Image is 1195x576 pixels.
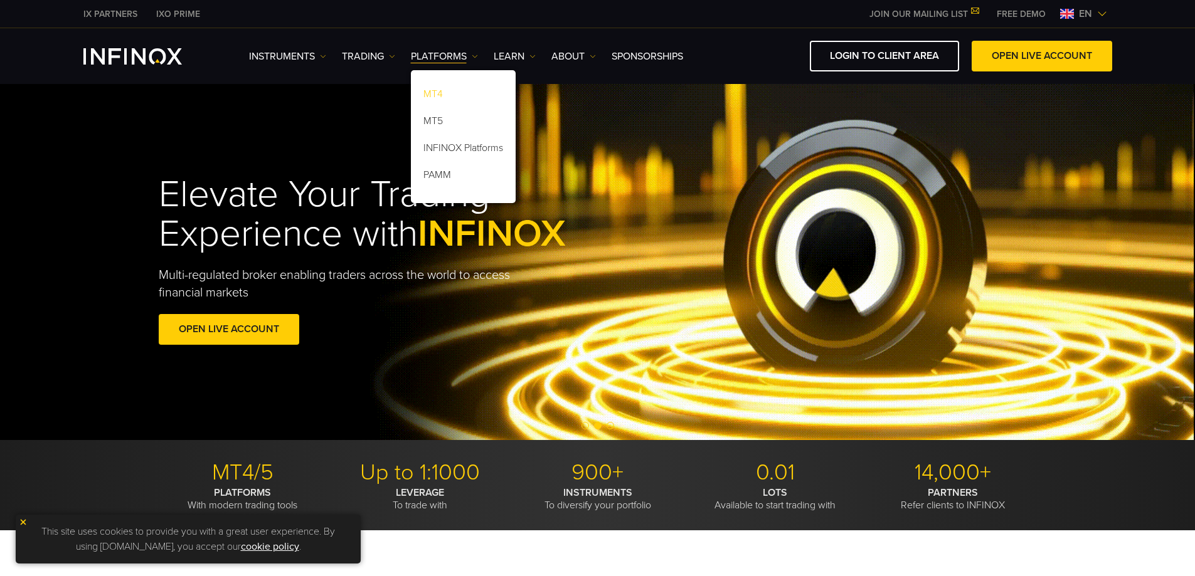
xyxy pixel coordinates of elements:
p: To diversify your portfolio [514,486,682,511]
a: MT5 [411,110,516,137]
a: MT4 [411,83,516,110]
a: Instruments [249,49,326,64]
a: ABOUT [551,49,596,64]
p: To trade with [336,486,504,511]
strong: LEVERAGE [396,486,444,499]
p: Available to start trading with [691,486,859,511]
span: Go to slide 3 [607,422,614,429]
a: cookie policy [241,540,299,553]
a: OPEN LIVE ACCOUNT [159,314,299,345]
span: Go to slide 1 [582,422,589,429]
p: 0.01 [691,459,859,486]
a: SPONSORSHIPS [612,49,683,64]
span: Go to slide 2 [594,422,602,429]
img: yellow close icon [19,518,28,526]
a: INFINOX [74,8,147,21]
h1: Elevate Your Trading Experience with [159,175,624,254]
a: Learn [494,49,536,64]
strong: LOTS [763,486,787,499]
a: LOGIN TO CLIENT AREA [810,41,959,71]
a: TRADING [342,49,395,64]
p: This site uses cookies to provide you with a great user experience. By using [DOMAIN_NAME], you a... [22,521,354,557]
a: PLATFORMS [411,49,478,64]
a: INFINOX Platforms [411,137,516,164]
a: INFINOX Logo [83,48,211,65]
strong: INSTRUMENTS [563,486,632,499]
a: PAMM [411,164,516,191]
a: OPEN LIVE ACCOUNT [972,41,1112,71]
p: With modern trading tools [159,486,327,511]
span: INFINOX [418,211,566,256]
p: Refer clients to INFINOX [869,486,1037,511]
strong: PARTNERS [928,486,978,499]
p: 14,000+ [869,459,1037,486]
strong: PLATFORMS [214,486,271,499]
a: JOIN OUR MAILING LIST [860,9,987,19]
p: Up to 1:1000 [336,459,504,486]
span: en [1074,6,1097,21]
p: Multi-regulated broker enabling traders across the world to access financial markets [159,266,531,301]
p: MT4/5 [159,459,327,486]
p: 900+ [514,459,682,486]
a: INFINOX [147,8,210,21]
a: INFINOX MENU [987,8,1055,21]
